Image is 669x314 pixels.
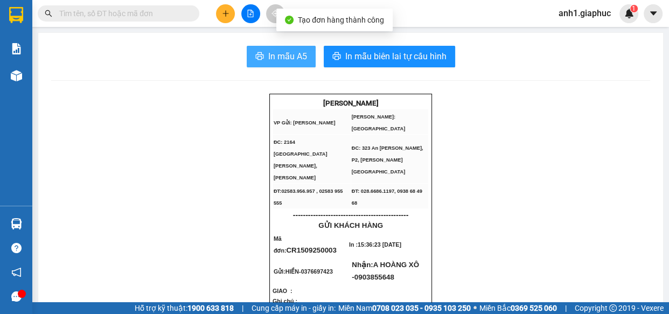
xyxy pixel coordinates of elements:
[473,306,477,310] span: ⚪️
[241,4,260,23] button: file-add
[273,288,308,294] span: GIAO :
[90,51,148,65] li: (c) 2017
[274,235,284,254] span: Mã đơn
[271,10,279,17] span: aim
[649,9,658,18] span: caret-down
[511,304,557,312] strong: 0369 525 060
[252,302,336,314] span: Cung cấp máy in - giấy in:
[274,268,333,275] span: Gửi:
[358,241,401,248] span: 15:36:23 [DATE]
[286,246,336,254] span: CR1509250003
[293,211,408,219] span: ----------------------------------------------
[349,241,401,248] span: In :
[352,261,419,281] span: A HOÀNG XÔ -
[632,5,636,12] span: 1
[90,41,148,50] b: [DOMAIN_NAME]
[274,189,343,206] span: ĐT:02583.956.957 , 02583 955 555
[11,267,22,277] span: notification
[11,70,22,81] img: warehouse-icon
[352,145,423,175] span: ĐC: 323 An [PERSON_NAME], P2, [PERSON_NAME][GEOGRAPHIC_DATA]
[338,302,471,314] span: Miền Nam
[59,8,186,19] input: Tìm tên, số ĐT hoặc mã đơn
[11,243,22,253] span: question-circle
[352,261,419,281] span: Nhận:
[352,114,406,131] span: [PERSON_NAME]: [GEOGRAPHIC_DATA]
[11,43,22,54] img: solution-icon
[273,298,297,304] span: Ghi chú :
[135,302,234,314] span: Hỗ trợ kỹ thuật:
[242,302,243,314] span: |
[9,7,23,23] img: logo-vxr
[255,52,264,62] span: printer
[247,46,316,67] button: printerIn mẫu A5
[372,304,471,312] strong: 0708 023 035 - 0935 103 250
[268,50,307,63] span: In mẫu A5
[609,304,617,312] span: copyright
[274,120,336,125] span: VP Gửi: [PERSON_NAME]
[187,304,234,312] strong: 1900 633 818
[332,52,341,62] span: printer
[299,268,333,275] span: -
[266,4,285,23] button: aim
[301,268,333,275] span: 0376697423
[479,302,557,314] span: Miền Bắc
[624,9,634,18] img: icon-new-feature
[644,4,663,23] button: caret-down
[11,218,22,229] img: warehouse-icon
[13,69,61,176] b: [PERSON_NAME] - [PERSON_NAME]
[285,16,294,24] span: check-circle
[318,221,383,229] span: GỬI KHÁCH HÀNG
[324,46,455,67] button: printerIn mẫu biên lai tự cấu hình
[247,10,254,17] span: file-add
[345,50,447,63] span: In mẫu biên lai tự cấu hình
[11,291,22,302] span: message
[285,268,299,275] span: HIỀN
[630,5,638,12] sup: 1
[565,302,567,314] span: |
[216,4,235,23] button: plus
[323,99,378,107] strong: [PERSON_NAME]
[352,189,422,206] span: ĐT: 028.6686.1197, 0938 68 49 68
[354,273,394,281] span: 0903855648
[45,10,52,17] span: search
[284,247,337,254] span: :
[222,10,229,17] span: plus
[298,16,384,24] span: Tạo đơn hàng thành công
[66,16,107,103] b: [PERSON_NAME] - Gửi khách hàng
[274,139,327,180] span: ĐC: 2164 [GEOGRAPHIC_DATA][PERSON_NAME], [PERSON_NAME]
[550,6,619,20] span: anh1.giaphuc
[117,13,143,39] img: logo.jpg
